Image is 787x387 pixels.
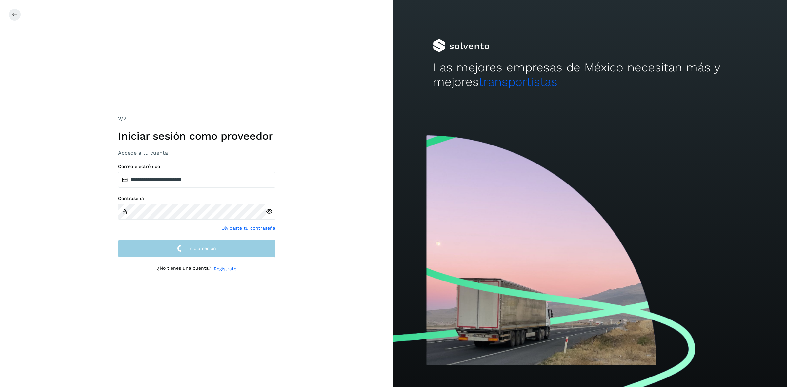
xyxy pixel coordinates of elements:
[118,164,275,169] label: Correo electrónico
[433,60,748,89] h2: Las mejores empresas de México necesitan más y mejores
[118,115,121,122] span: 2
[118,150,275,156] h3: Accede a tu cuenta
[188,246,216,251] span: Inicia sesión
[118,130,275,142] h1: Iniciar sesión como proveedor
[118,240,275,258] button: Inicia sesión
[118,196,275,201] label: Contraseña
[118,115,275,123] div: /2
[479,75,557,89] span: transportistas
[157,265,211,272] p: ¿No tienes una cuenta?
[221,225,275,232] a: Olvidaste tu contraseña
[214,265,236,272] a: Regístrate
